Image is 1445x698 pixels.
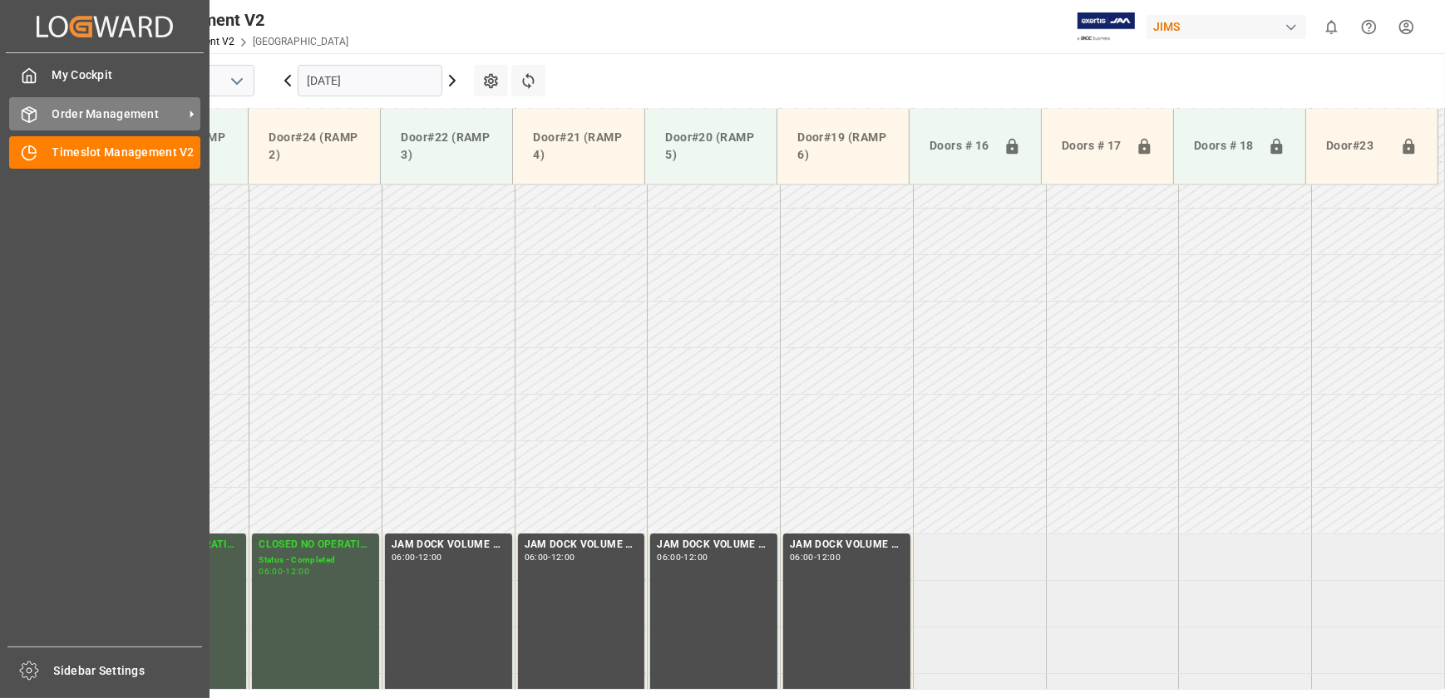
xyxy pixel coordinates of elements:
img: Exertis%20JAM%20-%20Email%20Logo.jpg_1722504956.jpg [1078,12,1135,42]
a: Timeslot Management V2 [9,136,200,169]
div: JAM DOCK VOLUME CONTROL [392,537,506,553]
span: Sidebar Settings [54,662,203,680]
button: open menu [224,68,249,94]
div: Doors # 17 [1055,130,1129,162]
div: - [416,553,418,561]
a: My Cockpit [9,59,200,91]
div: - [283,568,285,575]
div: 12:00 [684,553,708,561]
div: JAM DOCK VOLUME CONTROL [790,537,904,553]
div: 06:00 [790,553,814,561]
div: Timeslot Management V2 [72,7,348,32]
div: JAM DOCK VOLUME CONTROL [657,537,771,553]
span: My Cockpit [52,66,201,84]
span: Timeslot Management V2 [52,144,201,161]
div: - [681,553,683,561]
div: 12:00 [418,553,442,561]
div: 12:00 [551,553,575,561]
input: DD.MM.YYYY [298,65,442,96]
div: Doors # 16 [923,130,997,162]
div: JAM DOCK VOLUME CONTROL [525,537,639,553]
div: 06:00 [525,553,549,561]
div: Doors # 18 [1187,130,1261,162]
div: Door#22 (RAMP 3) [394,122,499,170]
button: show 0 new notifications [1313,8,1350,46]
button: JIMS [1147,11,1313,42]
div: - [548,553,550,561]
div: Door#24 (RAMP 2) [262,122,367,170]
div: Door#20 (RAMP 5) [658,122,763,170]
div: 06:00 [259,568,283,575]
div: Door#23 [1319,130,1393,162]
button: Help Center [1350,8,1388,46]
div: Door#21 (RAMP 4) [526,122,631,170]
div: 12:00 [816,553,841,561]
div: - [814,553,816,561]
span: Order Management [52,106,184,123]
div: Status - Completed [259,553,372,568]
div: 06:00 [657,553,681,561]
div: JIMS [1147,15,1306,39]
div: 12:00 [285,568,309,575]
div: 06:00 [392,553,416,561]
div: Door#19 (RAMP 6) [791,122,895,170]
div: CLOSED NO OPERATIONS [259,537,372,553]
